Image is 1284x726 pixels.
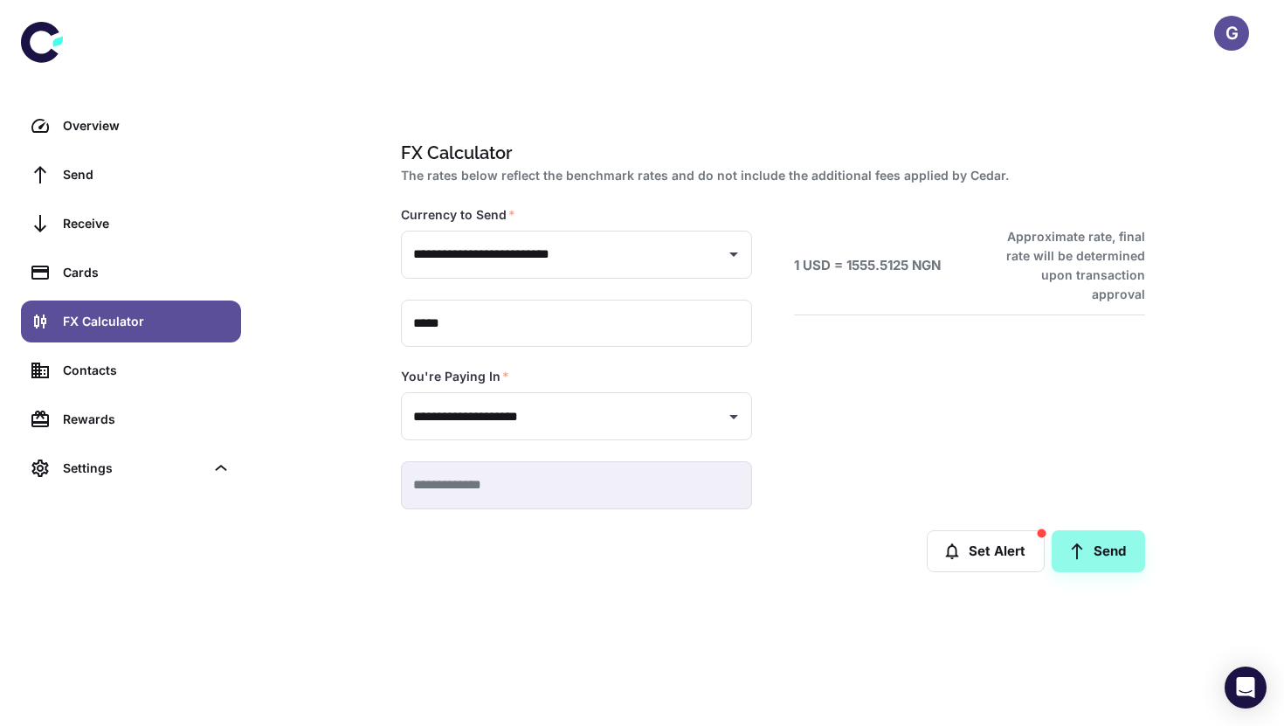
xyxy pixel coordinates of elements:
div: FX Calculator [63,312,231,331]
a: FX Calculator [21,301,241,342]
div: Rewards [63,410,231,429]
h6: Approximate rate, final rate will be determined upon transaction approval [987,227,1145,304]
div: Cards [63,263,231,282]
a: Send [21,154,241,196]
a: Cards [21,252,241,294]
a: Overview [21,105,241,147]
h6: 1 USD = 1555.5125 NGN [794,256,941,276]
button: G [1214,16,1249,51]
div: Send [63,165,231,184]
div: Open Intercom Messenger [1225,667,1267,709]
a: Send [1052,530,1145,572]
button: Open [721,242,746,266]
div: Contacts [63,361,231,380]
div: Settings [21,447,241,489]
a: Receive [21,203,241,245]
a: Contacts [21,349,241,391]
button: Open [721,404,746,429]
div: Overview [63,116,231,135]
div: Receive [63,214,231,233]
div: Settings [63,459,204,478]
a: Rewards [21,398,241,440]
h1: FX Calculator [401,140,1138,166]
button: Set Alert [927,530,1045,572]
label: Currency to Send [401,206,515,224]
label: You're Paying In [401,368,509,385]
